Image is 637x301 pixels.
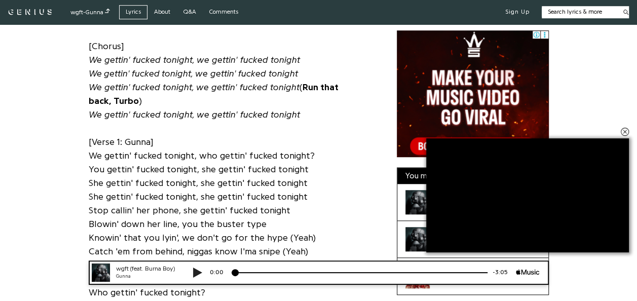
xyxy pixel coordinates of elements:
div: Cover art for forever be mine by Gunna [405,227,430,251]
a: About [147,5,177,19]
img: 72x72bb.jpg [11,3,29,21]
input: Search lyrics & more [542,8,617,16]
div: wgft (feat. Burna Boy) [35,4,96,13]
div: wgft - Gunna [70,7,110,17]
button: Sign Up [505,8,530,16]
a: Q&A [177,5,203,19]
div: Cover art for satisfaction by Gunna [405,190,430,214]
i: We gettin' fucked tonight, we gettin' fucked tonight We gettin' fucked tonight, we gettin' fucked... [89,55,300,92]
a: Comments [203,5,245,19]
a: Cover art for forever be mine by Gunnaforever be mineGunna [397,221,548,258]
a: Cover art for Miss My Dogs by Young ThugMiss My DogsYoung Thug [397,258,548,294]
div: You might also like [397,168,548,184]
i: We gettin' fucked tonight, we gettin' fucked tonight [89,110,300,119]
div: -3:05 [407,8,435,16]
a: Cover art for satisfaction by GunnasatisfactionGunna [397,184,548,221]
iframe: Advertisement [397,30,549,157]
a: Lyrics [119,5,147,19]
div: Gunna [35,12,96,20]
